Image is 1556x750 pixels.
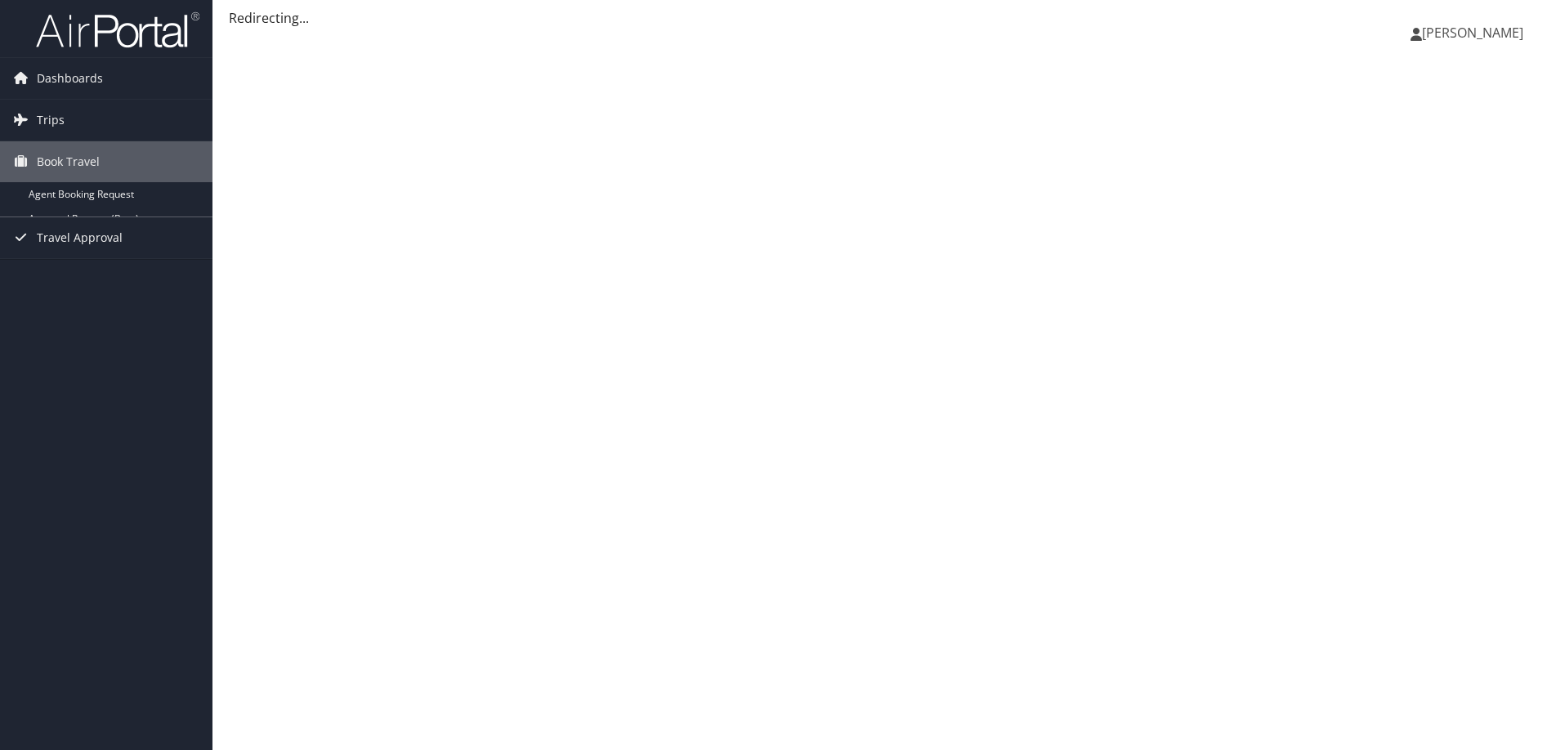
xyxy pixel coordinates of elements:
[1411,8,1540,57] a: [PERSON_NAME]
[37,58,103,99] span: Dashboards
[37,100,65,141] span: Trips
[1422,24,1523,42] span: [PERSON_NAME]
[229,8,1540,28] div: Redirecting...
[37,141,100,182] span: Book Travel
[37,217,123,258] span: Travel Approval
[36,11,199,49] img: airportal-logo.png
